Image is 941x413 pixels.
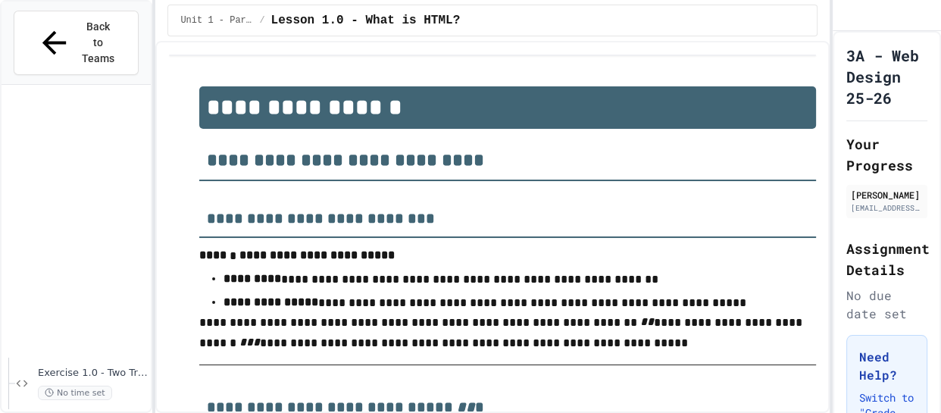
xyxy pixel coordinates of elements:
[14,11,139,75] button: Back to Teams
[271,11,461,30] span: Lesson 1.0 - What is HTML?
[859,348,914,384] h3: Need Help?
[846,286,927,323] div: No due date set
[846,45,927,108] h1: 3A - Web Design 25-26
[846,238,927,280] h2: Assignment Details
[81,19,117,67] span: Back to Teams
[180,14,253,27] span: Unit 1 - Paragraphs
[259,14,264,27] span: /
[846,133,927,176] h2: Your Progress
[851,202,923,214] div: [EMAIL_ADDRESS][DOMAIN_NAME]
[851,188,923,202] div: [PERSON_NAME]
